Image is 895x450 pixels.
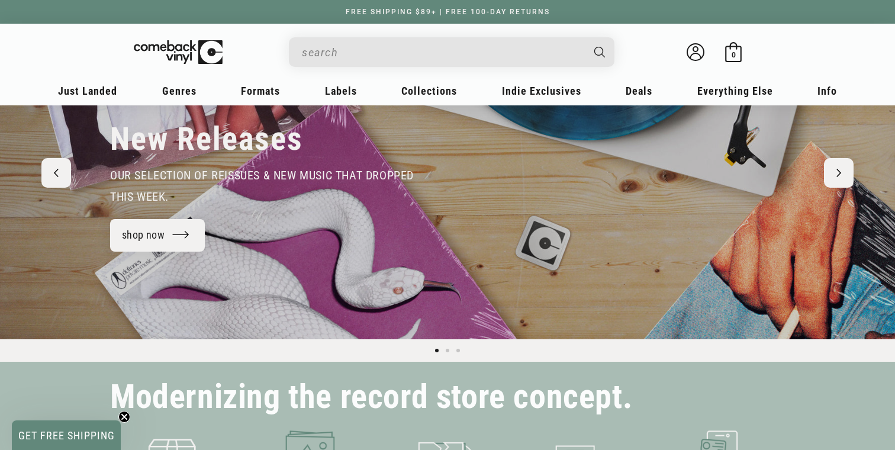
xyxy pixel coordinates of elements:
[453,345,463,356] button: Load slide 3 of 3
[110,383,632,411] h2: Modernizing the record store concept.
[732,50,736,59] span: 0
[18,429,115,442] span: GET FREE SHIPPING
[118,411,130,423] button: Close teaser
[241,85,280,97] span: Formats
[302,40,582,65] input: When autocomplete results are available use up and down arrows to review and enter to select
[41,158,71,188] button: Previous slide
[824,158,854,188] button: Next slide
[817,85,837,97] span: Info
[442,345,453,356] button: Load slide 2 of 3
[401,85,457,97] span: Collections
[697,85,773,97] span: Everything Else
[162,85,197,97] span: Genres
[432,345,442,356] button: Load slide 1 of 3
[110,120,303,159] h2: New Releases
[58,85,117,97] span: Just Landed
[584,37,616,67] button: Search
[325,85,357,97] span: Labels
[502,85,581,97] span: Indie Exclusives
[289,37,614,67] div: Search
[626,85,652,97] span: Deals
[110,168,414,204] span: our selection of reissues & new music that dropped this week.
[334,8,562,16] a: FREE SHIPPING $89+ | FREE 100-DAY RETURNS
[12,420,121,450] div: GET FREE SHIPPINGClose teaser
[110,219,205,252] a: shop now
